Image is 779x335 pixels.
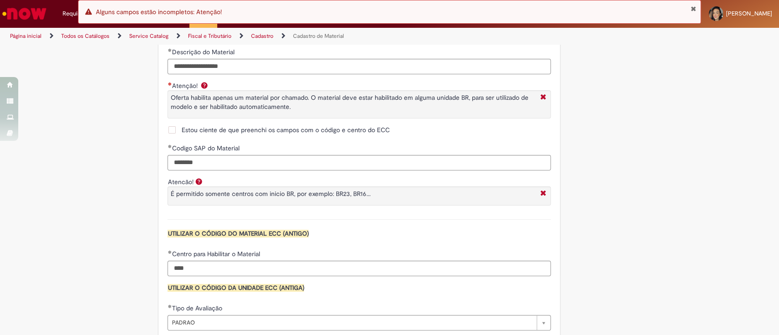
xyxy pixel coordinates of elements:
[167,82,172,86] span: Obrigatório
[172,304,224,312] span: Tipo de Avaliação
[167,178,193,186] label: Atencão!
[293,32,344,40] a: Cadastro de Material
[61,32,110,40] a: Todos os Catálogos
[188,32,231,40] a: Fiscal e Tributário
[96,8,222,16] span: Alguns campos estão incompletos: Atenção!
[167,230,308,237] span: UTILIZAR O CÓDIGO DO MATERIAL ECC (ANTIGO)
[10,32,42,40] a: Página inicial
[170,93,535,111] p: Oferta habilita apenas um material por chamado. O material deve estar habilitado em alguma unidad...
[7,28,512,45] ul: Trilhas de página
[167,250,172,254] span: Obrigatório Preenchido
[129,32,168,40] a: Service Catalog
[167,144,172,148] span: Obrigatório Preenchido
[63,9,94,18] span: Requisições
[1,5,48,23] img: ServiceNow
[538,189,548,199] i: Fechar More information Por question_atencao
[167,261,551,276] input: Centro para Habilitar o Material
[193,178,204,185] span: Ajuda para Atencão!
[181,125,389,134] span: Estou ciente de que preenchi os campos com o código e centro do ECC
[199,82,210,89] span: Ajuda para Atenção!
[172,250,261,258] span: Centro para Habilitar o Material
[167,59,551,74] input: Descrição do Material
[538,93,548,103] i: Fechar More information Por question_aten_o
[726,10,772,17] span: [PERSON_NAME]
[251,32,273,40] a: Cadastro
[167,155,551,170] input: Codigo SAP do Material
[172,315,532,330] span: PADRAO
[690,5,696,12] button: Fechar Notificação
[167,284,304,292] span: UTILIZAR O CÓDIGO DA UNIDADE ECC (ANTIGA)
[170,189,535,198] p: É permitido somente centros com inicio BR, por exemplo: BR23, BR16...
[172,144,241,152] span: Codigo SAP do Material
[167,48,172,52] span: Obrigatório Preenchido
[172,82,199,90] span: Atenção!
[172,48,236,56] span: Descrição do Material
[167,304,172,308] span: Obrigatório Preenchido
